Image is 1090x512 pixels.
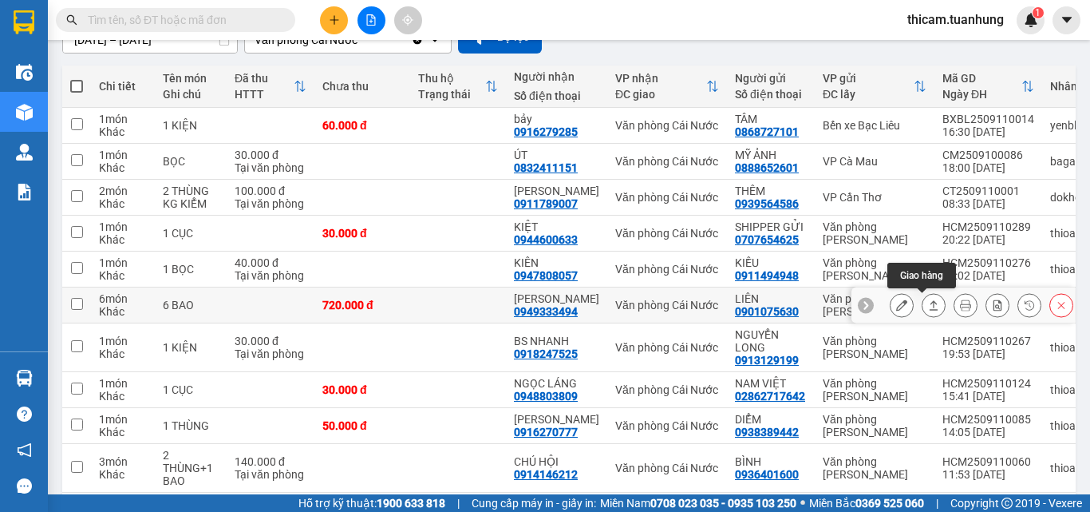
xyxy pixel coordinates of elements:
th: Toggle SortBy [934,65,1042,108]
div: ÚT [514,149,599,161]
div: 14:05 [DATE] [942,426,1034,439]
sup: 1 [1033,7,1044,18]
div: 0918247525 [514,347,578,360]
span: Cung cấp máy in - giấy in: [472,494,596,512]
img: logo-vxr [14,10,34,34]
div: ĐC giao [615,88,706,101]
div: Khác [99,125,147,138]
div: 1 KIỆN [163,341,219,354]
div: BS NHANH [514,335,599,347]
div: Chi tiết [99,80,147,93]
div: 3 món [99,455,147,468]
div: VP Cần Thơ [823,191,926,204]
div: 1 món [99,149,147,161]
span: question-circle [17,407,32,422]
div: Tên món [163,72,219,85]
div: Số điện thoại [514,89,599,102]
th: Toggle SortBy [607,65,727,108]
div: Khác [99,233,147,246]
div: THANH BẠCH [514,413,599,426]
div: 08:33 [DATE] [942,197,1034,210]
div: Văn phòng [PERSON_NAME] [823,292,926,318]
img: icon-new-feature [1024,13,1038,27]
div: 1 THÙNG [163,419,219,432]
div: 2 món [99,185,147,197]
div: 0916270777 [514,426,578,439]
div: 6 BAO [163,299,219,312]
div: Người nhận [514,70,599,83]
div: 20:22 [DATE] [942,233,1034,246]
span: | [457,494,460,512]
div: Văn phòng [PERSON_NAME] [823,455,926,481]
strong: 0708 023 035 - 0935 103 250 [650,497,796,510]
div: THÊM [735,185,807,197]
div: HCM2509110289 [942,220,1034,233]
div: 0911494948 [735,269,799,282]
div: 02862717642 [735,390,805,403]
div: 0901075630 [735,305,799,318]
div: 40.000 đ [235,256,306,269]
strong: 1900 633 818 [377,497,445,510]
img: warehouse-icon [16,370,33,387]
div: HCM2509110085 [942,413,1034,426]
div: Khác [99,347,147,360]
div: 15:41 [DATE] [942,390,1034,403]
div: 1 món [99,335,147,347]
span: ⚪️ [800,500,805,506]
div: Đã thu [235,72,294,85]
div: 1 món [99,377,147,390]
div: KIỆT [514,220,599,233]
div: Giao hàng [887,263,956,288]
div: Tại văn phòng [235,269,306,282]
div: Mã GD [942,72,1021,85]
span: aim [402,14,413,26]
div: bảy [514,113,599,125]
div: Trạng thái [418,88,485,101]
img: warehouse-icon [16,104,33,121]
div: 0913129199 [735,354,799,367]
div: BỌC [163,155,219,168]
div: 30.000 đ [322,227,402,240]
div: Văn phòng [PERSON_NAME] [823,377,926,403]
div: CM2509100086 [942,149,1034,161]
div: Thu hộ [418,72,485,85]
div: BÌNH [735,455,807,468]
div: Văn phòng [PERSON_NAME] [823,220,926,246]
div: Người gửi [735,72,807,85]
div: 0944600633 [514,233,578,246]
span: copyright [1001,498,1013,509]
div: HCM2509110276 [942,256,1034,269]
span: | [936,494,938,512]
div: 0939564586 [735,197,799,210]
div: Tại văn phòng [235,161,306,174]
div: 1 món [99,256,147,269]
div: 720.000 đ [322,299,402,312]
div: 140.000 đ [235,455,306,468]
div: 1 món [99,220,147,233]
div: Khác [99,161,147,174]
div: 100.000 đ [235,185,306,197]
div: 0936401600 [735,468,799,481]
div: NAM VIỆT [735,377,807,390]
div: VP gửi [823,72,914,85]
th: Toggle SortBy [410,65,506,108]
span: Hỗ trợ kỹ thuật: [298,494,445,512]
div: Văn phòng Cái Nước [615,462,719,474]
div: 0888652601 [735,161,799,174]
div: ĐC lấy [823,88,914,101]
div: Khác [99,426,147,439]
div: Văn phòng Cái Nước [615,341,719,354]
div: 1 CỤC [163,227,219,240]
div: HTTT [235,88,294,101]
div: 11:53 [DATE] [942,468,1034,481]
img: warehouse-icon [16,144,33,161]
div: 0947808057 [514,269,578,282]
div: 0868727101 [735,125,799,138]
div: Giao hàng [922,293,946,317]
div: VP nhận [615,72,706,85]
div: 1 món [99,113,147,125]
div: KIỀU [735,256,807,269]
div: 16:30 [DATE] [942,125,1034,138]
span: 1 [1035,7,1041,18]
div: MỸ ẢNH [735,149,807,161]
